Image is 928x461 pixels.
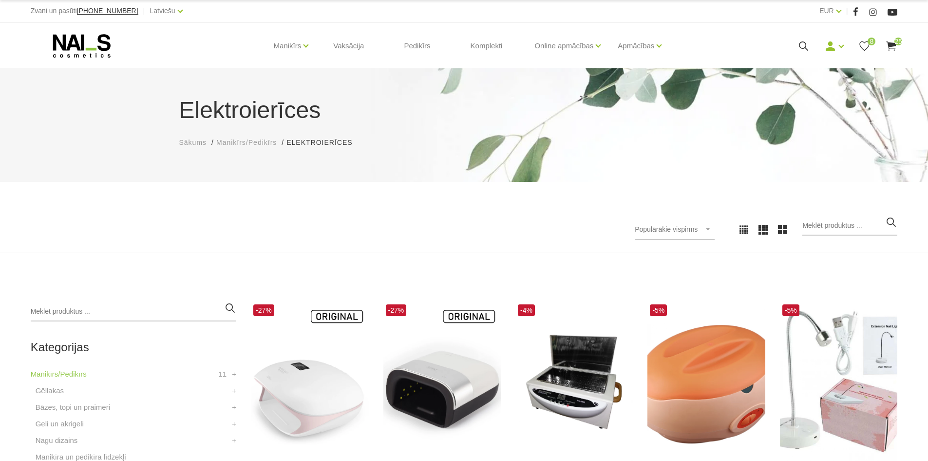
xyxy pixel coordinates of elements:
[232,401,236,413] a: +
[846,5,848,17] span: |
[518,304,535,316] span: -4%
[36,435,78,446] a: Nagu dizains
[463,22,511,69] a: Komplekti
[232,435,236,446] a: +
[635,225,698,233] span: Populārākie vispirms
[36,385,64,397] a: Gēllakas
[868,38,875,45] span: 8
[618,26,654,65] a: Apmācības
[143,5,145,17] span: |
[253,304,274,316] span: -27%
[274,26,302,65] a: Manikīrs
[179,138,207,148] a: Sākums
[77,7,138,15] a: [PHONE_NUMBER]
[782,304,799,316] span: -5%
[31,341,236,354] h2: Kategorijas
[386,304,407,316] span: -27%
[218,368,227,380] span: 11
[216,139,277,146] span: Manikīrs/Pedikīrs
[31,302,236,321] input: Meklēt produktus ...
[232,385,236,397] a: +
[885,40,897,52] a: 25
[150,5,175,17] a: Latviešu
[286,138,362,148] li: Elektroierīces
[819,5,834,17] a: EUR
[650,304,667,316] span: -5%
[325,22,372,69] a: Vaksācija
[216,138,277,148] a: Manikīrs/Pedikīrs
[396,22,438,69] a: Pedikīrs
[232,418,236,430] a: +
[232,368,236,380] a: +
[858,40,871,52] a: 8
[179,139,207,146] span: Sākums
[31,5,138,17] div: Zvani un pasūti
[894,38,902,45] span: 25
[36,401,110,413] a: Bāzes, topi un praimeri
[36,418,84,430] a: Geli un akrigeli
[802,216,897,236] input: Meklēt produktus ...
[31,368,87,380] a: Manikīrs/Pedikīrs
[534,26,593,65] a: Online apmācības
[179,93,749,128] h1: Elektroierīces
